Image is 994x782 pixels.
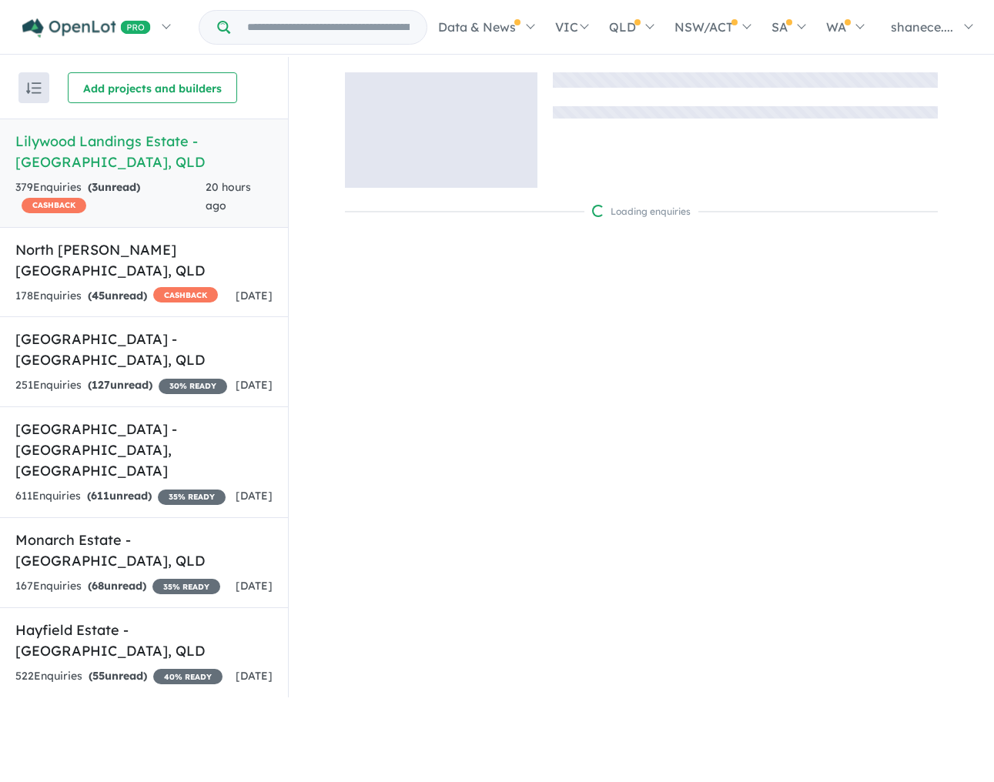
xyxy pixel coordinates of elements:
strong: ( unread) [88,289,147,302]
strong: ( unread) [88,378,152,392]
button: Add projects and builders [68,72,237,103]
span: 45 [92,289,105,302]
div: 167 Enquir ies [15,577,220,596]
span: 30 % READY [159,379,227,394]
span: [DATE] [236,579,273,593]
div: 611 Enquir ies [15,487,226,506]
strong: ( unread) [87,489,152,503]
span: [DATE] [236,489,273,503]
span: 55 [92,669,105,683]
strong: ( unread) [88,579,146,593]
span: [DATE] [236,378,273,392]
span: shanece.... [891,19,953,35]
img: sort.svg [26,82,42,94]
span: 20 hours ago [206,180,251,212]
span: CASHBACK [22,198,86,213]
span: 35 % READY [152,579,220,594]
div: 178 Enquir ies [15,287,218,306]
h5: North [PERSON_NAME][GEOGRAPHIC_DATA] , QLD [15,239,273,281]
h5: [GEOGRAPHIC_DATA] - [GEOGRAPHIC_DATA] , QLD [15,329,273,370]
span: 35 % READY [158,490,226,505]
span: 3 [92,180,98,194]
h5: [GEOGRAPHIC_DATA] - [GEOGRAPHIC_DATA] , [GEOGRAPHIC_DATA] [15,419,273,481]
strong: ( unread) [88,180,140,194]
strong: ( unread) [89,669,147,683]
div: Loading enquiries [592,204,691,219]
div: 251 Enquir ies [15,376,227,395]
span: 40 % READY [153,669,223,684]
img: Openlot PRO Logo White [22,18,151,38]
span: 127 [92,378,110,392]
h5: Lilywood Landings Estate - [GEOGRAPHIC_DATA] , QLD [15,131,273,172]
input: Try estate name, suburb, builder or developer [233,11,423,44]
span: [DATE] [236,289,273,302]
span: 611 [91,489,109,503]
span: 68 [92,579,104,593]
span: [DATE] [236,669,273,683]
div: 522 Enquir ies [15,667,223,686]
h5: Hayfield Estate - [GEOGRAPHIC_DATA] , QLD [15,620,273,661]
div: 379 Enquir ies [15,179,206,216]
span: CASHBACK [153,287,218,302]
h5: Monarch Estate - [GEOGRAPHIC_DATA] , QLD [15,530,273,571]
